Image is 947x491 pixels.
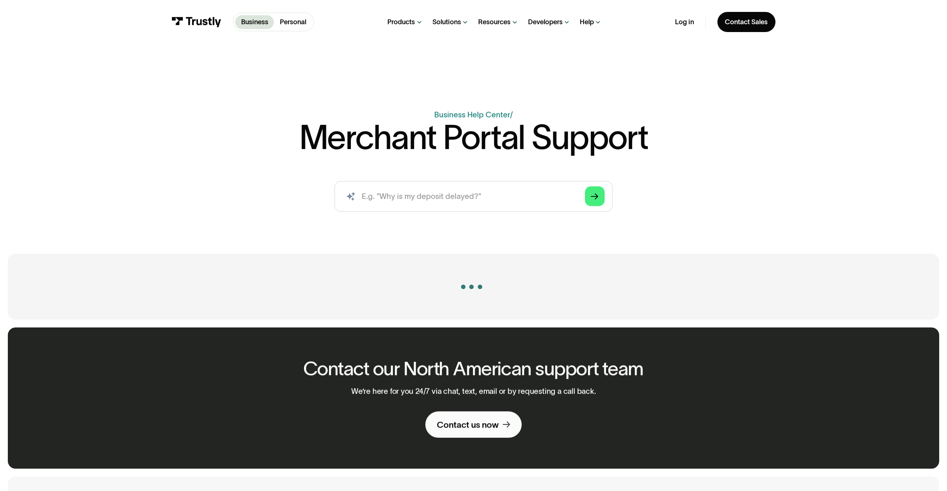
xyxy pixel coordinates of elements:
[432,18,461,26] div: Solutions
[299,121,648,154] h1: Merchant Portal Support
[725,18,768,26] div: Contact Sales
[580,18,594,26] div: Help
[675,18,694,26] a: Log in
[274,15,312,29] a: Personal
[510,110,513,119] div: /
[387,18,415,26] div: Products
[335,181,612,212] form: Search
[304,358,644,379] h2: Contact our North American support team
[478,18,511,26] div: Resources
[172,17,221,27] img: Trustly Logo
[241,17,268,27] p: Business
[280,17,306,27] p: Personal
[434,110,510,119] a: Business Help Center
[717,12,775,32] a: Contact Sales
[351,387,596,396] p: We’re here for you 24/7 via chat, text, email or by requesting a call back.
[528,18,563,26] div: Developers
[425,412,522,438] a: Contact us now
[437,419,499,430] div: Contact us now
[335,181,612,212] input: search
[235,15,274,29] a: Business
